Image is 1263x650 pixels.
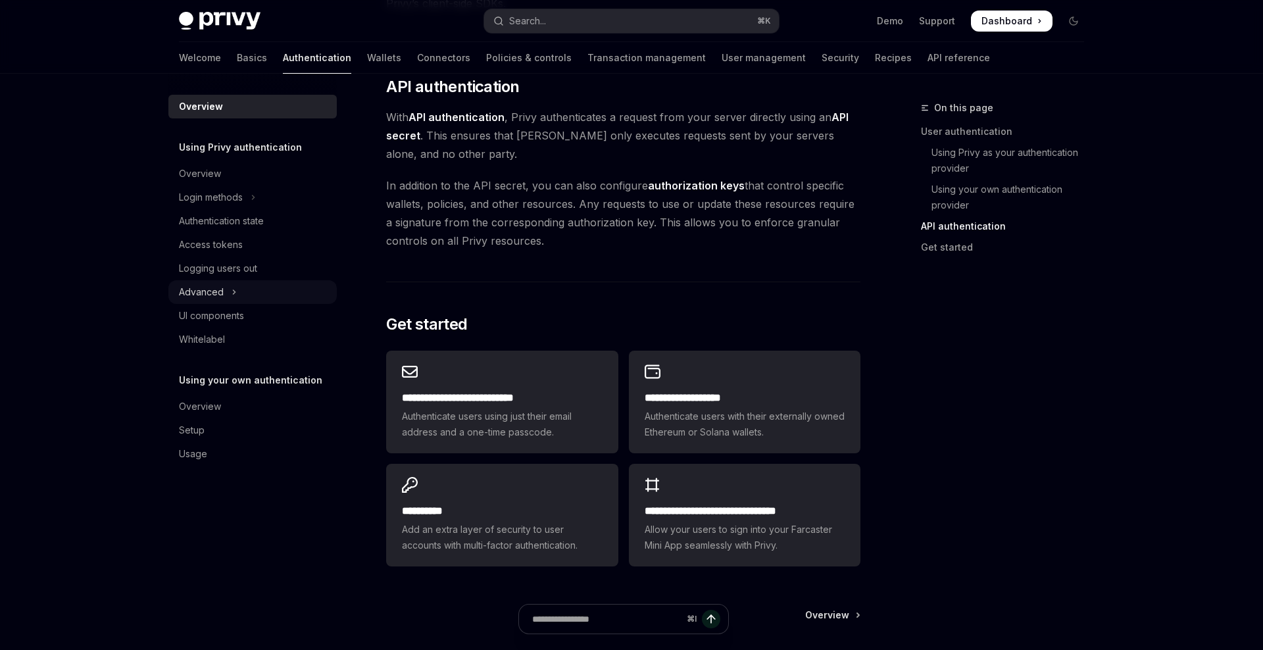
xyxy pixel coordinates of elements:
h5: Using Privy authentication [179,139,302,155]
span: With , Privy authenticates a request from your server directly using an . This ensures that [PERS... [386,108,860,163]
a: API reference [928,42,990,74]
a: Setup [168,418,337,442]
span: In addition to the API secret, you can also configure that control specific wallets, policies, an... [386,176,860,250]
span: Authenticate users with their externally owned Ethereum or Solana wallets. [645,409,845,440]
div: Logging users out [179,261,257,276]
div: Overview [179,99,223,114]
div: Authentication state [179,213,264,229]
a: Authentication [283,42,351,74]
span: On this page [934,100,993,116]
button: Toggle dark mode [1063,11,1084,32]
button: Toggle Login methods section [168,186,337,209]
div: UI components [179,308,244,324]
a: Using Privy as your authentication provider [921,142,1095,179]
a: **** *****Add an extra layer of security to user accounts with multi-factor authentication. [386,464,618,566]
strong: API authentication [409,111,505,124]
a: User authentication [921,121,1095,142]
a: Policies & controls [486,42,572,74]
a: User management [722,42,806,74]
span: Add an extra layer of security to user accounts with multi-factor authentication. [402,522,602,553]
button: Open search [484,9,779,33]
a: Basics [237,42,267,74]
a: Support [919,14,955,28]
button: Toggle Advanced section [168,280,337,304]
div: Access tokens [179,237,243,253]
div: Overview [179,166,221,182]
span: Get started [386,314,467,335]
span: ⌘ K [757,16,771,26]
a: Overview [168,162,337,186]
a: Recipes [875,42,912,74]
div: Overview [179,399,221,414]
button: Send message [702,610,720,628]
span: Authenticate users using just their email address and a one-time passcode. [402,409,602,440]
div: Search... [509,13,546,29]
a: Authentication state [168,209,337,233]
div: Setup [179,422,205,438]
input: Ask a question... [532,605,681,634]
a: Connectors [417,42,470,74]
img: dark logo [179,12,260,30]
a: Logging users out [168,257,337,280]
a: **** **** **** ****Authenticate users with their externally owned Ethereum or Solana wallets. [629,351,860,453]
div: Whitelabel [179,332,225,347]
a: Get started [921,237,1095,258]
a: Whitelabel [168,328,337,351]
a: Demo [877,14,903,28]
span: API authentication [386,76,519,97]
a: Access tokens [168,233,337,257]
a: API authentication [921,216,1095,237]
span: Dashboard [981,14,1032,28]
a: Welcome [179,42,221,74]
a: Overview [168,95,337,118]
div: Usage [179,446,207,462]
a: Security [822,42,859,74]
span: Allow your users to sign into your Farcaster Mini App seamlessly with Privy. [645,522,845,553]
a: UI components [168,304,337,328]
div: Advanced [179,284,224,300]
a: Overview [168,395,337,418]
div: Login methods [179,189,243,205]
a: Using your own authentication provider [921,179,1095,216]
a: Usage [168,442,337,466]
a: Wallets [367,42,401,74]
strong: authorization keys [648,179,745,192]
h5: Using your own authentication [179,372,322,388]
a: Transaction management [587,42,706,74]
a: Dashboard [971,11,1052,32]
